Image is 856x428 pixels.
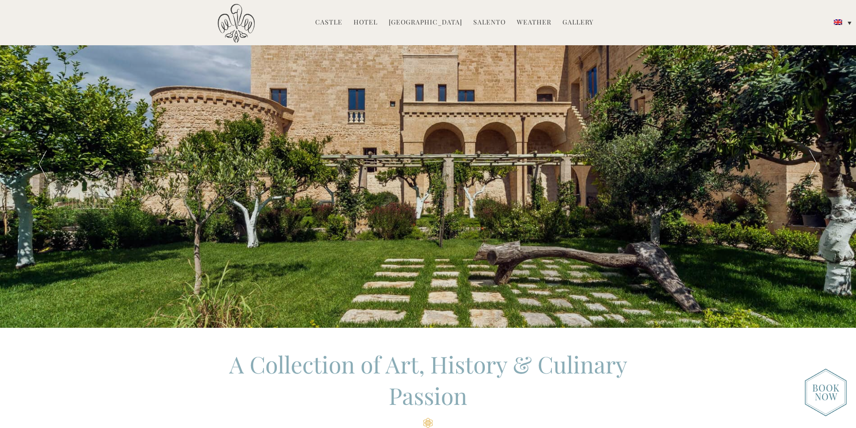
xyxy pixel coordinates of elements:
[389,18,462,28] a: [GEOGRAPHIC_DATA]
[517,18,551,28] a: Weather
[218,4,255,43] img: Castello di Ugento
[473,18,506,28] a: Salento
[563,18,593,28] a: Gallery
[354,18,378,28] a: Hotel
[229,349,627,411] span: A Collection of Art, History & Culinary Passion
[805,368,847,416] img: new-booknow.png
[834,19,842,25] img: English
[315,18,342,28] a: Castle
